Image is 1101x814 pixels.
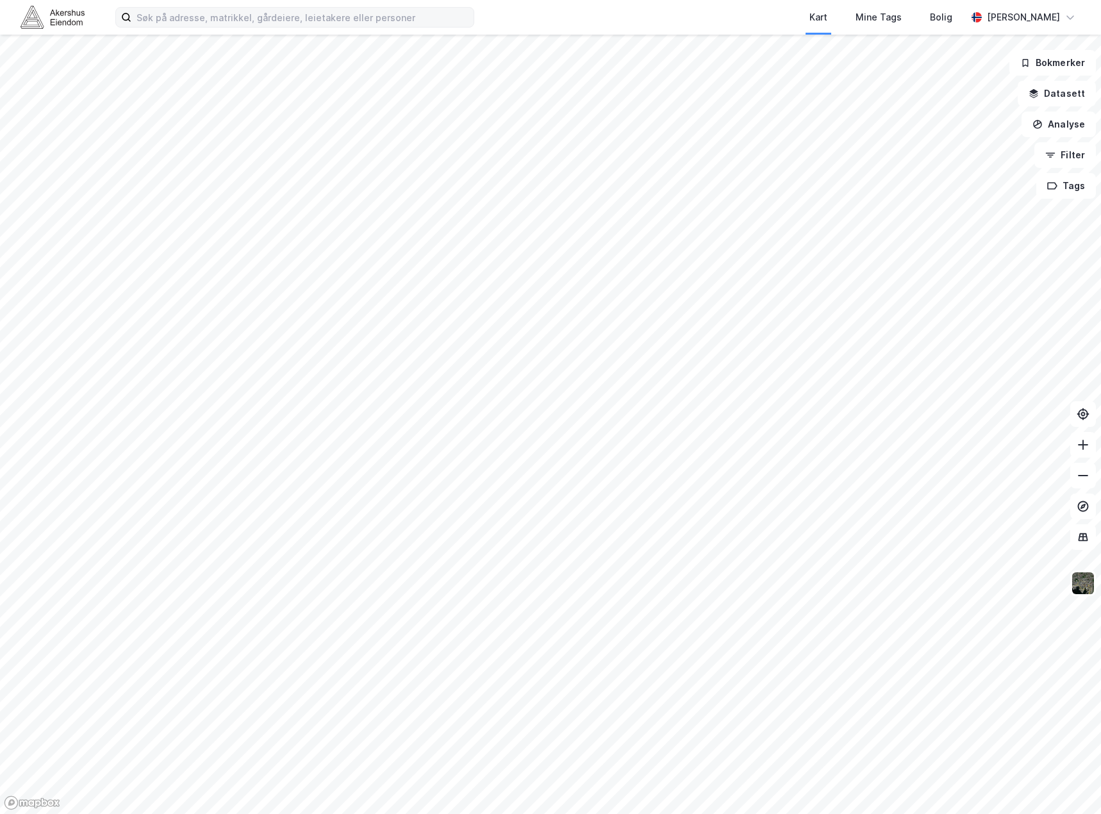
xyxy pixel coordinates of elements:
[1037,752,1101,814] iframe: Chat Widget
[21,6,85,28] img: akershus-eiendom-logo.9091f326c980b4bce74ccdd9f866810c.svg
[1037,752,1101,814] div: Kontrollprogram for chat
[131,8,474,27] input: Søk på adresse, matrikkel, gårdeiere, leietakere eller personer
[987,10,1060,25] div: [PERSON_NAME]
[856,10,902,25] div: Mine Tags
[930,10,952,25] div: Bolig
[809,10,827,25] div: Kart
